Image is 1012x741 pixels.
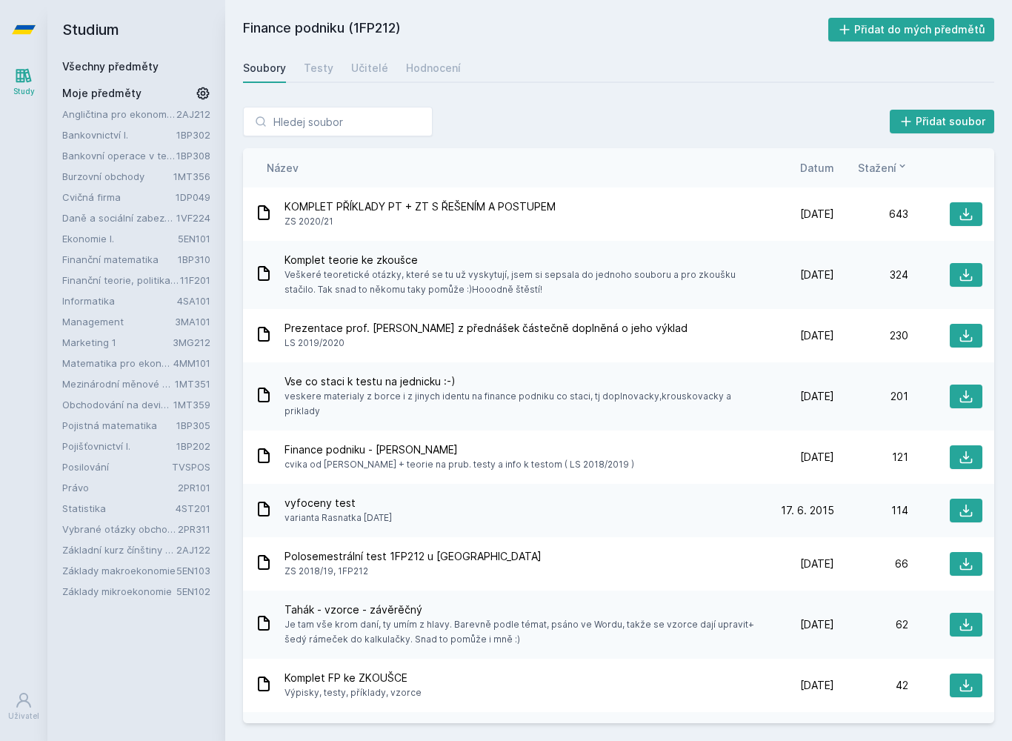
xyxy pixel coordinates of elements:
[284,214,556,229] span: ZS 2020/21
[858,160,908,176] button: Stažení
[800,268,834,282] span: [DATE]
[834,617,908,632] div: 62
[800,389,834,404] span: [DATE]
[828,18,995,41] button: Přidat do mých předmětů
[176,502,210,514] a: 4ST201
[62,190,176,205] a: Cvičná firma
[284,564,542,579] span: ZS 2018/19, 1FP212
[62,522,178,536] a: Vybrané otázky obchodního práva
[834,678,908,693] div: 42
[62,273,180,288] a: Finanční teorie, politika a instituce
[62,210,176,225] a: Daně a sociální zabezpečení
[62,127,176,142] a: Bankovnictví I.
[173,357,210,369] a: 4MM101
[800,617,834,632] span: [DATE]
[304,61,333,76] div: Testy
[175,378,210,390] a: 1MT351
[834,328,908,343] div: 230
[176,419,210,431] a: 1BP305
[890,110,995,133] button: Přidat soubor
[834,268,908,282] div: 324
[284,389,754,419] span: veskere materialy z borce i z jinych identu na finance podniku co staci, tj doplnovacky,krouskova...
[177,295,210,307] a: 4SA101
[62,480,178,495] a: Právo
[243,18,828,41] h2: Finance podniku (1FP212)
[62,293,177,308] a: Informatika
[62,563,176,578] a: Základy makroekonomie
[175,316,210,328] a: 3MA101
[178,253,210,265] a: 1BP310
[284,549,542,564] span: Polosemestrální test 1FP212 u [GEOGRAPHIC_DATA]
[62,418,176,433] a: Pojistná matematika
[180,274,210,286] a: 11F201
[3,59,44,104] a: Study
[800,160,834,176] span: Datum
[62,169,173,184] a: Burzovní obchody
[834,450,908,465] div: 121
[62,252,178,267] a: Finanční matematika
[8,711,39,722] div: Uživatel
[800,207,834,222] span: [DATE]
[62,231,178,246] a: Ekonomie I.
[62,86,142,101] span: Moje předměty
[178,482,210,494] a: 2PR101
[62,459,172,474] a: Posilování
[284,268,754,297] span: Veškeré teoretické otázky, které se tu už vyskytují, jsem si sepsala do jednoho souboru a pro zko...
[176,565,210,576] a: 5EN103
[284,617,754,647] span: Je tam vše krom daní, ty umím z hlavy. Barevně podle témat, psáno ve Wordu, takže se vzorce dají ...
[800,328,834,343] span: [DATE]
[834,556,908,571] div: 66
[62,107,176,122] a: Angličtina pro ekonomická studia 2 (B2/C1)
[284,602,754,617] span: Tahák - vzorce - závěrěčný
[173,399,210,411] a: 1MT359
[858,160,896,176] span: Stažení
[176,129,210,141] a: 1BP302
[834,503,908,518] div: 114
[284,374,754,389] span: Vse co staci k testu na jednicku :-)
[176,440,210,452] a: 1BP202
[800,678,834,693] span: [DATE]
[62,501,176,516] a: Statistika
[62,356,173,370] a: Matematika pro ekonomy
[173,336,210,348] a: 3MG212
[13,86,35,97] div: Study
[284,442,634,457] span: Finance podniku - [PERSON_NAME]
[62,542,176,557] a: Základní kurz čínštiny B (A1)
[834,207,908,222] div: 643
[267,160,299,176] button: Název
[834,389,908,404] div: 201
[62,439,176,453] a: Pojišťovnictví I.
[284,457,634,472] span: cvika od [PERSON_NAME] + teorie na prub. testy a info k testom ( LS 2018/2019 )
[176,150,210,162] a: 1BP308
[243,53,286,83] a: Soubory
[406,61,461,76] div: Hodnocení
[800,556,834,571] span: [DATE]
[284,671,422,685] span: Komplet FP ke ZKOUŠCE
[3,684,44,729] a: Uživatel
[176,108,210,120] a: 2AJ212
[62,335,173,350] a: Marketing 1
[173,170,210,182] a: 1MT356
[284,511,392,525] span: varianta Rasnatka [DATE]
[406,53,461,83] a: Hodnocení
[62,60,159,73] a: Všechny předměty
[62,584,176,599] a: Základy mikroekonomie
[62,397,173,412] a: Obchodování na devizovém trhu
[781,503,834,518] span: 17. 6. 2015
[176,585,210,597] a: 5EN102
[800,450,834,465] span: [DATE]
[284,253,754,268] span: Komplet teorie ke zkoušce
[62,314,175,329] a: Management
[284,199,556,214] span: KOMPLET PŘÍKLADY PT + ZT S ŘEŠENÍM A POSTUPEM
[284,496,392,511] span: vyfoceny test
[62,148,176,163] a: Bankovní operace v teorii a praxi
[178,523,210,535] a: 2PR311
[243,61,286,76] div: Soubory
[176,544,210,556] a: 2AJ122
[351,61,388,76] div: Učitelé
[284,685,422,700] span: Výpisky, testy, příklady, vzorce
[176,212,210,224] a: 1VF224
[243,107,433,136] input: Hledej soubor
